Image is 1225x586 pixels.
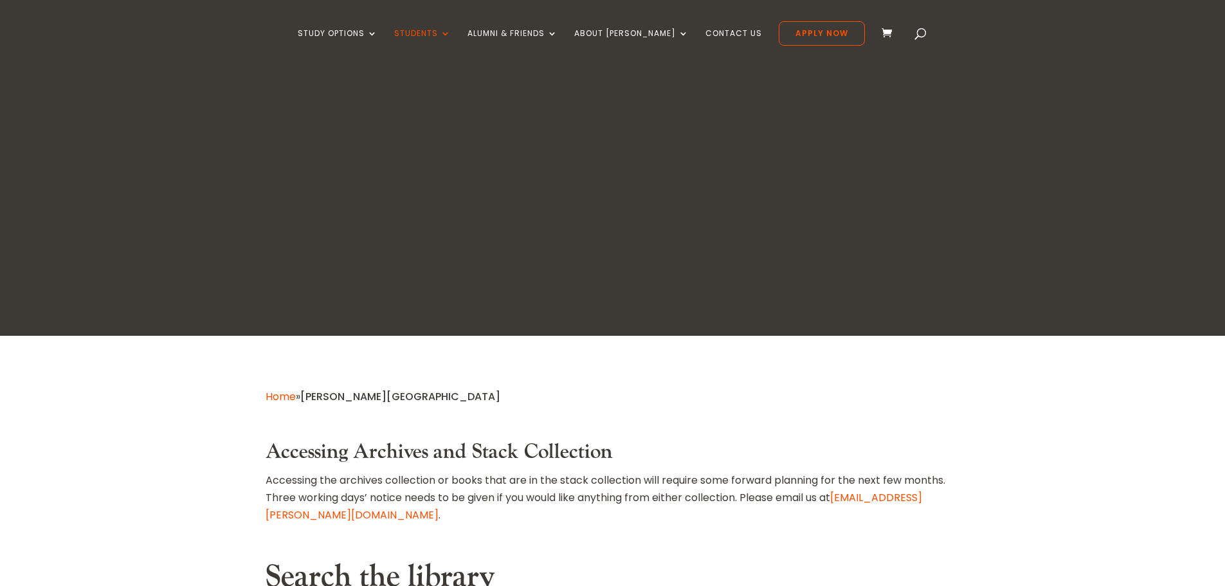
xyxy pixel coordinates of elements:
a: Alumni & Friends [467,29,558,59]
a: Apply Now [779,21,865,46]
span: » [266,389,500,404]
span: [PERSON_NAME][GEOGRAPHIC_DATA] [300,389,500,404]
a: About [PERSON_NAME] [574,29,689,59]
a: Home [266,389,296,404]
a: Study Options [298,29,377,59]
h3: Accessing Archives and Stack Collection [266,440,960,471]
p: Accessing the archives collection or books that are in the stack collection will require some for... [266,472,960,524]
a: Contact Us [705,29,762,59]
a: Students [394,29,451,59]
